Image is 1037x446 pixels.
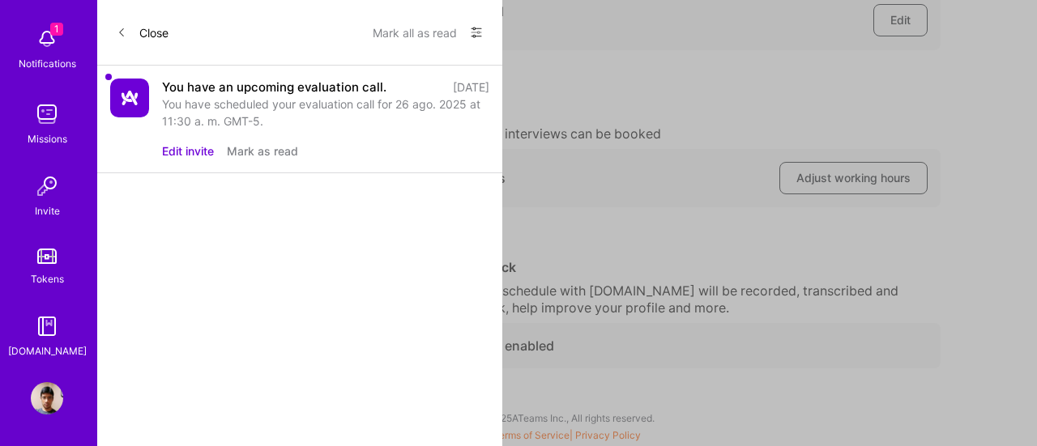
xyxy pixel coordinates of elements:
[162,96,489,130] div: You have scheduled your evaluation call for 26 ago. 2025 at 11:30 a. m. GMT-5.
[162,142,214,159] button: Edit invite
[373,19,457,45] button: Mark all as read
[28,130,67,147] div: Missions
[31,382,63,414] img: User Avatar
[8,342,87,359] div: [DOMAIN_NAME]
[31,170,63,202] img: Invite
[31,310,63,342] img: guide book
[37,248,57,264] img: tokens
[117,19,169,45] button: Close
[35,202,60,219] div: Invite
[162,79,386,96] div: You have an upcoming evaluation call.
[453,79,489,96] div: [DATE]
[31,98,63,130] img: teamwork
[31,270,64,287] div: Tokens
[227,142,298,159] button: Mark as read
[110,79,149,117] img: Company Logo
[27,382,67,414] a: User Avatar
